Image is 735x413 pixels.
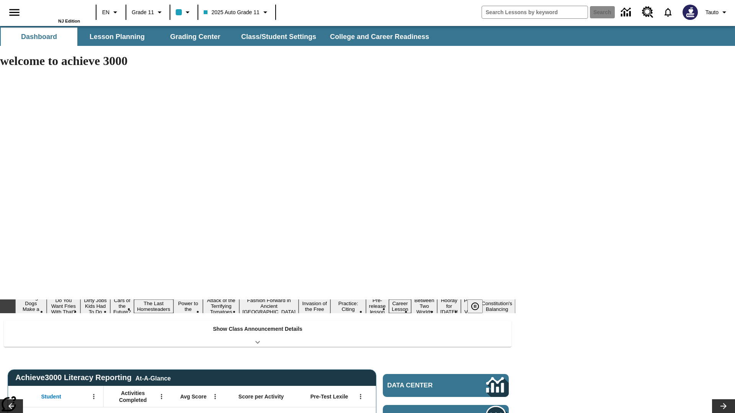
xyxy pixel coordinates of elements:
button: Class color is light blue. Change class color [173,5,195,19]
span: Pre-Test Lexile [310,393,348,400]
a: Data Center [616,2,637,23]
button: Lesson carousel, Next [712,399,735,413]
div: Show Class Announcement Details [4,320,511,347]
button: Slide 11 Pre-release lesson [366,296,389,316]
div: Home [30,3,80,23]
button: Open Menu [355,391,366,402]
button: Slide 16 The Constitution's Balancing Act [479,294,515,319]
button: Slide 8 Fashion Forward in Ancient Rome [239,296,299,316]
button: Open side menu [3,1,26,24]
a: Resource Center, Will open in new tab [637,2,658,23]
button: Slide 12 Career Lesson [389,299,412,313]
button: Open Menu [88,391,100,402]
a: Data Center [383,374,509,397]
button: Slide 9 The Invasion of the Free CD [299,294,330,319]
span: NJ Edition [58,19,80,23]
button: College and Career Readiness [324,28,435,46]
button: Lesson Planning [79,28,155,46]
a: Home [30,3,80,19]
a: Notifications [658,2,678,22]
button: Class/Student Settings [235,28,322,46]
span: Tauto [706,8,719,16]
span: 2025 Auto Grade 11 [204,8,259,16]
img: Avatar [683,5,698,20]
button: Language: EN, Select a language [99,5,123,19]
button: Pause [467,299,483,313]
button: Slide 7 Attack of the Terrifying Tomatoes [203,296,239,316]
button: Select a new avatar [678,2,702,22]
span: Score per Activity [238,393,284,400]
button: Dashboard [1,28,77,46]
button: Slide 3 Dirty Jobs Kids Had To Do [80,296,110,316]
button: Grading Center [157,28,234,46]
span: Activities Completed [108,390,158,403]
button: Slide 1 Diving Dogs Make a Splash [15,294,47,319]
button: Slide 2 Do You Want Fries With That? [47,296,80,316]
span: EN [102,8,109,16]
button: Slide 13 Between Two Worlds [411,296,437,316]
span: Grade 11 [132,8,154,16]
span: Achieve3000 Literacy Reporting [15,373,171,382]
button: Open Menu [209,391,221,402]
span: Student [41,393,61,400]
input: search field [482,6,588,18]
p: Show Class Announcement Details [213,325,302,333]
span: Avg Score [180,393,207,400]
button: Grade: Grade 11, Select a grade [129,5,167,19]
button: Slide 14 Hooray for Constitution Day! [437,296,461,316]
button: Open Menu [156,391,167,402]
button: Class: 2025 Auto Grade 11, Select your class [201,5,273,19]
button: Slide 6 Solar Power to the People [173,294,203,319]
button: Profile/Settings [702,5,732,19]
div: At-A-Glance [136,374,171,382]
button: Slide 10 Mixed Practice: Citing Evidence [330,294,366,319]
div: Pause [467,299,490,313]
span: Data Center [387,382,460,389]
button: Slide 5 The Last Homesteaders [134,299,173,313]
button: Slide 15 Point of View [461,296,479,316]
button: Slide 4 Cars of the Future? [110,296,134,316]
